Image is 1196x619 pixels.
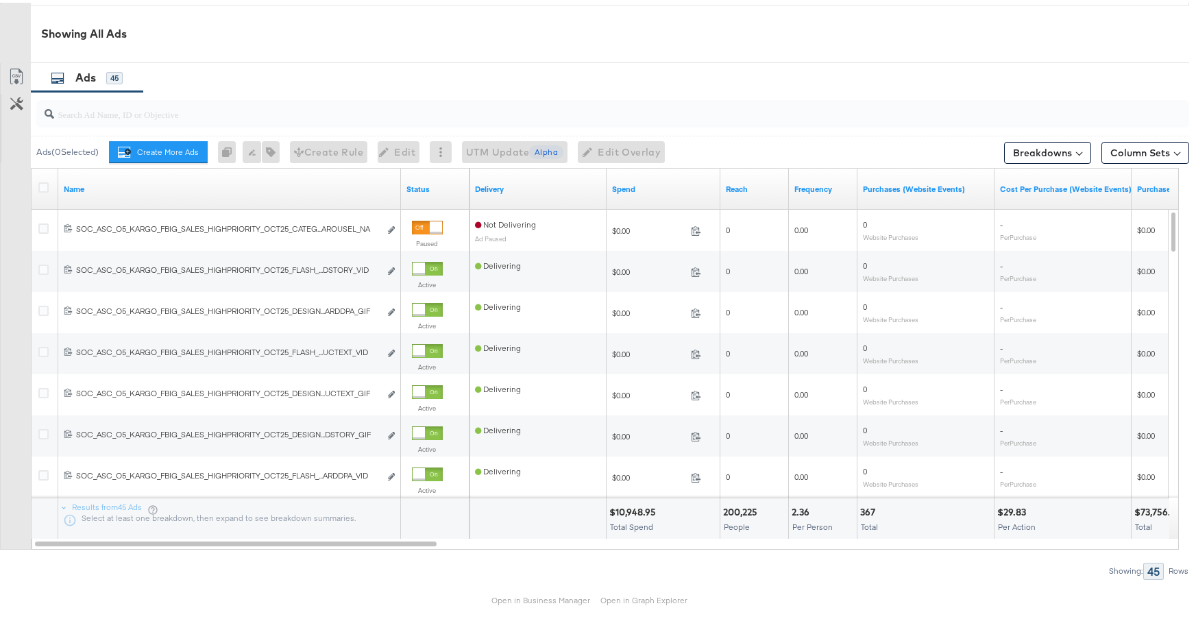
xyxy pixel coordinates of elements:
label: Active [412,360,443,369]
sub: Website Purchases [863,395,918,403]
div: $10,948.95 [609,503,660,516]
sub: Website Purchases [863,230,918,239]
span: Delivering [475,422,521,433]
a: Open in Business Manager [491,592,590,603]
a: Reflects the ability of your Ad to achieve delivery. [475,181,601,192]
span: $0.00 [612,264,685,274]
span: Total [861,519,878,529]
span: 0 [863,422,867,433]
div: SOC_ASC_O5_KARGO_FBIG_SALES_HIGHPRIORITY_OCT25_CATEG...AROUSEL_NA [76,221,380,232]
span: $0.00 [1137,222,1155,232]
div: SOC_ASC_O5_KARGO_FBIG_SALES_HIGHPRIORITY_OCT25_DESIGN...DSTORY_GIF [76,426,380,437]
span: Not Delivering [475,217,536,227]
a: The average number of times your ad was served to each person. [794,181,852,192]
sub: Per Purchase [1000,436,1036,444]
label: Active [412,442,443,451]
span: 0 [726,387,730,397]
span: Delivering [475,381,521,391]
span: $0.00 [1137,428,1155,438]
span: 0.00 [794,387,808,397]
div: 200,225 [723,503,761,516]
a: Ad Name. [64,181,395,192]
span: Delivering [475,340,521,350]
label: Active [412,319,443,328]
span: 0 [863,217,867,227]
div: SOC_ASC_O5_KARGO_FBIG_SALES_HIGHPRIORITY_OCT25_DESIGN...UCTEXT_GIF [76,385,380,396]
div: Showing All Ads [41,23,1189,39]
span: Delivering [475,299,521,309]
div: $29.83 [997,503,1030,516]
a: The total amount spent to date. [612,181,715,192]
sub: Per Purchase [1000,477,1036,485]
div: 367 [860,503,879,516]
sub: Per Purchase [1000,395,1036,403]
span: 0 [863,381,867,391]
span: $0.00 [612,305,685,315]
sub: Website Purchases [863,313,918,321]
div: $73,756.98 [1134,503,1185,516]
div: SOC_ASC_O5_KARGO_FBIG_SALES_HIGHPRIORITY_OCT25_FLASH_...UCTEXT_VID [76,344,380,355]
span: 0 [726,304,730,315]
div: 45 [1143,560,1164,577]
button: Breakdowns [1004,139,1091,161]
span: 0 [726,263,730,274]
div: Ads ( 0 Selected) [36,143,99,156]
sub: Per Purchase [1000,230,1036,239]
span: $0.00 [1137,304,1155,315]
span: 0 [726,345,730,356]
div: 0 [218,138,243,160]
div: 45 [106,69,123,82]
a: The number of people your ad was served to. [726,181,783,192]
span: Ads [75,68,96,82]
label: Active [412,278,443,287]
span: Total [1135,519,1152,529]
span: - [1000,217,1003,227]
sub: Website Purchases [863,436,918,444]
span: $0.00 [612,428,685,439]
div: 2.36 [792,503,814,516]
label: Active [412,401,443,410]
span: $0.00 [1137,387,1155,397]
span: Delivering [475,258,521,268]
span: Total Spend [610,519,653,529]
span: 0.00 [794,345,808,356]
span: - [1000,258,1003,268]
span: 0 [863,299,867,309]
sub: Per Purchase [1000,271,1036,280]
span: $0.00 [612,387,685,398]
span: 0 [863,258,867,268]
span: 0 [863,340,867,350]
sub: Per Purchase [1000,354,1036,362]
span: $0.00 [612,470,685,480]
span: 0.00 [794,222,808,232]
a: Open in Graph Explorer [600,592,687,603]
span: $0.00 [612,223,685,233]
span: 0 [726,428,730,438]
span: - [1000,463,1003,474]
label: Paused [412,236,443,245]
span: 0.00 [794,428,808,438]
span: $0.00 [1137,469,1155,479]
button: Create More Ads [109,138,208,160]
sub: Ad Paused [475,232,507,240]
span: Per Action [998,519,1036,529]
label: Active [412,483,443,492]
span: Delivering [475,463,521,474]
div: SOC_ASC_O5_KARGO_FBIG_SALES_HIGHPRIORITY_OCT25_FLASH_...ARDDPA_VID [76,468,380,478]
span: $0.00 [1137,345,1155,356]
div: Showing: [1108,563,1143,573]
button: Column Sets [1101,139,1189,161]
span: $0.00 [612,346,685,356]
span: 0 [726,222,730,232]
sub: Website Purchases [863,354,918,362]
sub: Per Purchase [1000,313,1036,321]
span: 0.00 [794,469,808,479]
sub: Website Purchases [863,271,918,280]
span: - [1000,381,1003,391]
span: 0.00 [794,263,808,274]
div: Rows [1168,563,1189,573]
span: - [1000,340,1003,350]
span: - [1000,299,1003,309]
span: People [724,519,750,529]
span: $0.00 [1137,263,1155,274]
